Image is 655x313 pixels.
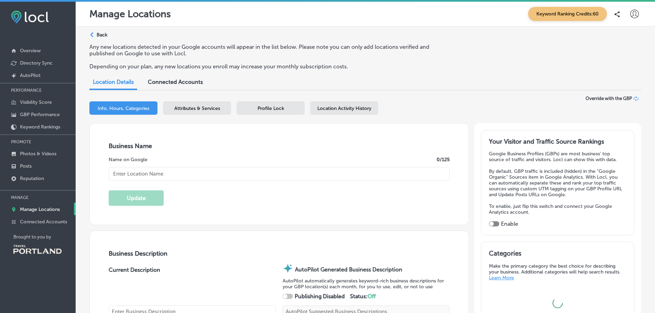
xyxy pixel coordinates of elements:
[109,267,160,305] label: Current Description
[20,60,53,66] p: Directory Sync
[586,96,632,101] span: Override with the GBP
[109,142,450,150] h3: Business Name
[20,72,41,78] p: AutoPilot
[489,168,626,198] p: By default, GBP traffic is included (hidden) in the "Google Organic" Sources item in Google Analy...
[20,112,60,118] p: GBP Performance
[437,157,450,163] label: 0 /125
[258,105,284,111] span: Profile Lock
[13,245,62,254] img: Travel Portland
[13,234,76,239] p: Brought to you by
[20,163,32,169] p: Posts
[489,151,626,163] p: Google Business Profiles (GBPs) are most business' top source of traffic and visitors. Locl can s...
[97,32,107,38] p: Back
[98,105,149,111] span: Info, Hours, Categories
[20,176,44,181] p: Reputation
[317,105,371,111] span: Location Activity History
[489,263,626,281] p: Make the primary category the best choice for describing your business. Additional categories wil...
[283,263,293,273] img: autopilot-icon
[489,275,514,281] a: Learn More
[528,7,607,21] span: Keyword Ranking Credits: 60
[89,44,448,57] p: Any new locations detected in your Google accounts will appear in the list below. Please note you...
[89,8,171,20] p: Manage Locations
[20,124,60,130] p: Keyword Rankings
[283,278,450,290] p: AutoPilot automatically generates keyword-rich business descriptions for your GBP location(s) eac...
[109,167,450,181] input: Enter Location Name
[109,157,148,163] label: Name on Google
[89,63,448,70] p: Depending on your plan, any new locations you enroll may increase your monthly subscription costs.
[174,105,220,111] span: Attributes & Services
[489,138,626,145] h3: Your Visitor and Traffic Source Rankings
[350,293,376,300] strong: Status:
[93,79,134,85] span: Location Details
[501,221,518,227] label: Enable
[489,249,626,260] h3: Categories
[295,293,345,300] strong: Publishing Disabled
[109,190,164,206] button: Update
[20,219,67,225] p: Connected Accounts
[20,151,56,157] p: Photos & Videos
[11,11,49,23] img: fda3e92497d09a02dc62c9cd864e3231.png
[368,293,376,300] span: Off
[148,79,203,85] span: Connected Accounts
[489,203,626,215] p: To enable, just flip this switch and connect your Google Analytics account.
[109,250,450,257] h3: Business Description
[20,48,41,54] p: Overview
[20,206,60,212] p: Manage Locations
[295,266,402,273] strong: AutoPilot Generated Business Description
[20,99,52,105] p: Visibility Score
